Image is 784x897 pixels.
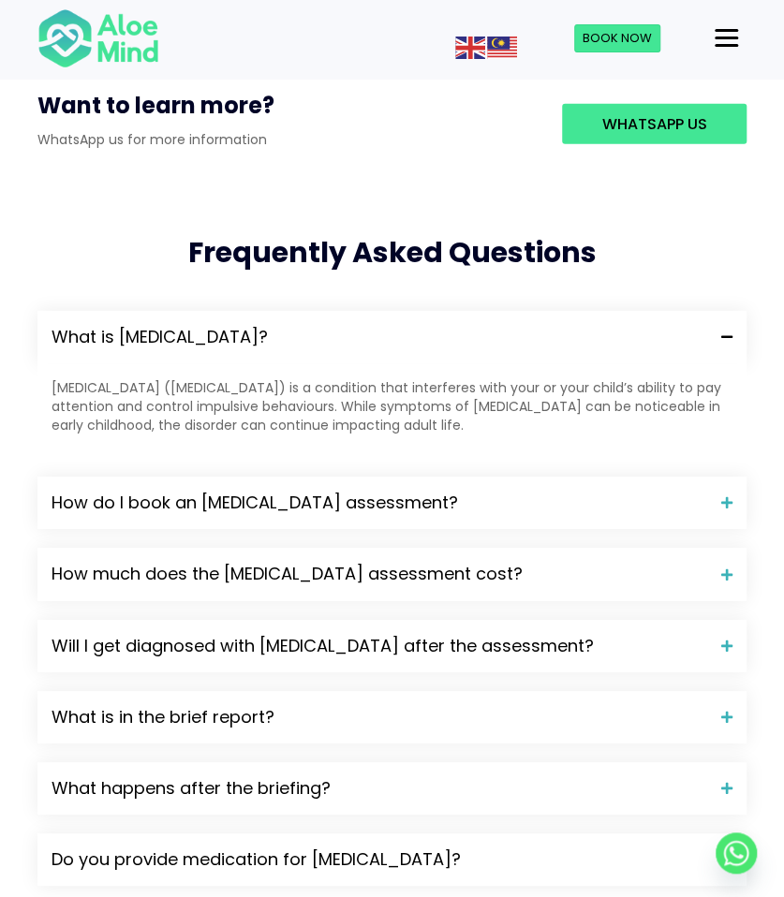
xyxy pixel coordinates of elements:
[455,37,487,56] a: English
[707,22,746,54] button: Menu
[52,776,707,801] span: What happens after the briefing?
[562,104,747,144] a: WhatsApp us
[601,113,706,135] span: WhatsApp us
[487,37,519,56] a: Malay
[37,130,534,149] p: WhatsApp us for more information
[37,90,534,131] h3: Want to learn more?
[716,832,757,874] a: Whatsapp
[188,232,597,272] span: Frequently Asked Questions
[52,325,707,349] span: What is [MEDICAL_DATA]?
[487,37,517,59] img: ms
[574,24,660,52] a: Book Now
[52,634,707,658] span: Will I get diagnosed with [MEDICAL_DATA] after the assessment?
[583,29,652,47] span: Book Now
[52,705,707,729] span: What is in the brief report?
[455,37,485,59] img: en
[37,7,159,69] img: Aloe mind Logo
[52,562,707,586] span: How much does the [MEDICAL_DATA] assessment cost?
[52,847,707,872] span: Do you provide medication for [MEDICAL_DATA]?
[52,378,732,435] p: [MEDICAL_DATA] ([MEDICAL_DATA]) is a condition that interferes with your or your child’s ability ...
[52,491,707,515] span: How do I book an [MEDICAL_DATA] assessment?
